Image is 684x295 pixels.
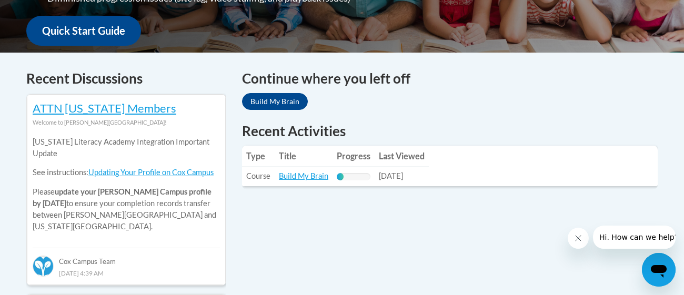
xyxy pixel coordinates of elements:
th: Last Viewed [375,146,429,167]
h1: Recent Activities [242,121,658,140]
iframe: Close message [568,228,589,249]
div: Please to ensure your completion records transfer between [PERSON_NAME][GEOGRAPHIC_DATA] and [US_... [33,128,220,240]
iframe: Message from company [593,226,676,249]
a: Build My Brain [279,171,328,180]
div: Progress, % [337,173,344,180]
p: See instructions: [33,167,220,178]
th: Type [242,146,275,167]
span: Hi. How can we help? [6,7,85,16]
div: Welcome to [PERSON_NAME][GEOGRAPHIC_DATA]! [33,117,220,128]
div: Cox Campus Team [33,248,220,267]
th: Progress [333,146,375,167]
h4: Continue where you left off [242,68,658,89]
p: [US_STATE] Literacy Academy Integration Important Update [33,136,220,159]
span: Course [246,171,270,180]
a: Updating Your Profile on Cox Campus [88,168,214,177]
h4: Recent Discussions [26,68,226,89]
b: update your [PERSON_NAME] Campus profile by [DATE] [33,187,212,208]
span: [DATE] [379,171,403,180]
iframe: Button to launch messaging window [642,253,676,287]
img: Cox Campus Team [33,256,54,277]
div: [DATE] 4:39 AM [33,267,220,279]
a: Build My Brain [242,93,308,110]
a: Quick Start Guide [26,16,141,46]
a: ATTN [US_STATE] Members [33,101,176,115]
th: Title [275,146,333,167]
